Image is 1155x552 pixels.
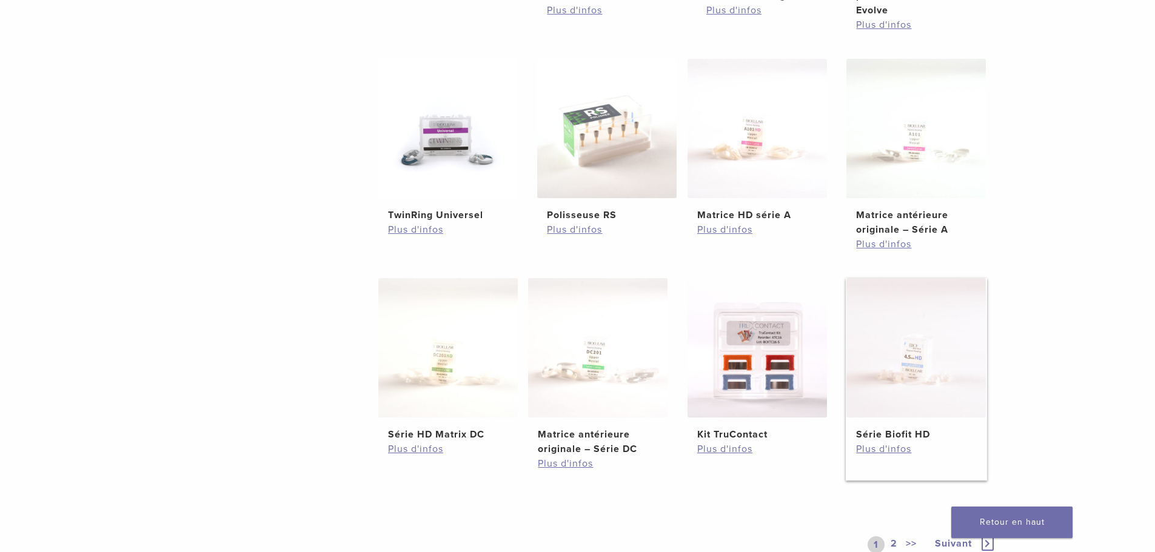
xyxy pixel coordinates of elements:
[891,537,897,550] font: 2
[697,224,752,236] font: Plus d'infos
[538,457,593,470] font: Plus d'infos
[388,428,484,441] font: Série HD Matrix DC
[388,224,443,236] font: Plus d'infos
[527,278,669,456] a: Matrice antérieure originale - Série DCMatrice antérieure originale – Série DC
[547,224,602,236] font: Plus d'infos
[846,59,987,237] a: Matrice antérieure originale - Série AMatrice antérieure originale – Série A
[856,209,948,236] font: Matrice antérieure originale – Série A
[547,209,617,221] font: Polisseuse RS
[980,517,1045,527] font: Retour en haut
[378,59,519,222] a: TwinRing UniverselTwinRing Universel
[687,278,828,442] a: Kit TruContactKit TruContact
[697,428,768,441] font: Kit TruContact
[706,3,826,18] a: Plus d'infos
[856,428,930,441] font: Série Biofit HD
[906,537,917,550] font: >>
[697,442,817,456] a: Plus d'infos
[697,443,752,455] font: Plus d'infos
[388,443,443,455] font: Plus d'infos
[951,507,1073,538] a: Retour en haut
[378,278,519,442] a: Série HD Matrix DCSérie HD Matrix DC
[856,18,976,32] a: Plus d'infos
[388,209,483,221] font: TwinRing Universel
[547,4,602,16] font: Plus d'infos
[856,237,976,251] a: Plus d'infos
[706,4,762,16] font: Plus d'infos
[388,222,508,237] a: Plus d'infos
[537,59,678,222] a: Polisseuse RSPolisseuse RS
[537,59,677,198] img: Polisseuse RS
[935,537,972,550] font: Suivant
[687,59,828,222] a: Matrice HD série AMatrice HD série A
[846,59,986,198] img: Matrice antérieure originale - Série A
[856,442,976,456] a: Plus d'infos
[874,539,879,551] font: 1
[856,19,911,31] font: Plus d'infos
[388,442,508,456] a: Plus d'infos
[856,443,911,455] font: Plus d'infos
[688,59,827,198] img: Matrice HD série A
[846,278,986,417] img: Série Biofit HD
[538,456,658,471] a: Plus d'infos
[378,59,518,198] img: TwinRing Universel
[697,222,817,237] a: Plus d'infos
[846,278,987,442] a: Série Biofit HDSérie Biofit HD
[528,278,668,417] img: Matrice antérieure originale - Série DC
[547,222,667,237] a: Plus d'infos
[697,209,791,221] font: Matrice HD série A
[856,238,911,250] font: Plus d'infos
[378,278,518,417] img: Série HD Matrix DC
[538,428,637,455] font: Matrice antérieure originale – Série DC
[547,3,667,18] a: Plus d'infos
[688,278,827,417] img: Kit TruContact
